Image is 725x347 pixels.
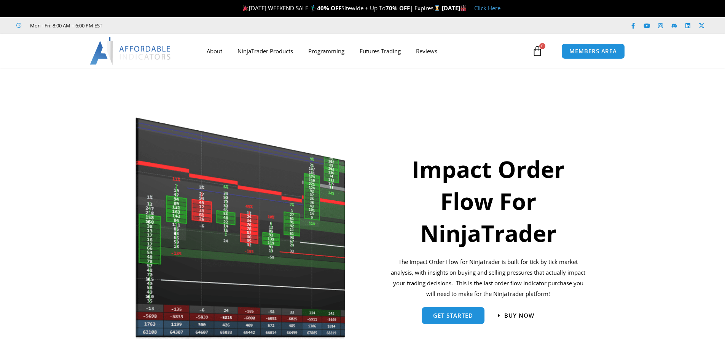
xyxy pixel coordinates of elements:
nav: Menu [199,42,530,60]
a: 0 [521,40,554,62]
img: Orderflow | Affordable Indicators – NinjaTrader [135,115,346,341]
strong: [DATE] [442,4,467,12]
img: ⌛ [434,5,440,11]
img: 🏭 [460,5,466,11]
a: NinjaTrader Products [230,42,301,60]
a: Buy now [498,313,534,318]
a: About [199,42,230,60]
a: Programming [301,42,352,60]
strong: 70% OFF [386,4,410,12]
a: Reviews [408,42,445,60]
span: MEMBERS AREA [569,48,617,54]
span: Mon - Fri: 8:00 AM – 6:00 PM EST [28,21,102,30]
img: LogoAI | Affordable Indicators – NinjaTrader [90,37,172,65]
iframe: Customer reviews powered by Trustpilot [113,22,227,29]
span: [DATE] WEEKEND SALE 🏌️‍♂️ Sitewide + Up To | Expires [241,4,441,12]
span: get started [433,313,473,318]
h1: Impact Order Flow For NinjaTrader [390,153,587,249]
p: The Impact Order Flow for NinjaTrader is built for tick by tick market analysis, with insights on... [390,257,587,299]
span: 0 [539,43,545,49]
a: Futures Trading [352,42,408,60]
img: 🎉 [243,5,249,11]
span: Buy now [504,313,534,318]
a: Click Here [474,4,500,12]
strong: 40% OFF [317,4,341,12]
a: MEMBERS AREA [561,43,625,59]
a: get started [422,307,484,324]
